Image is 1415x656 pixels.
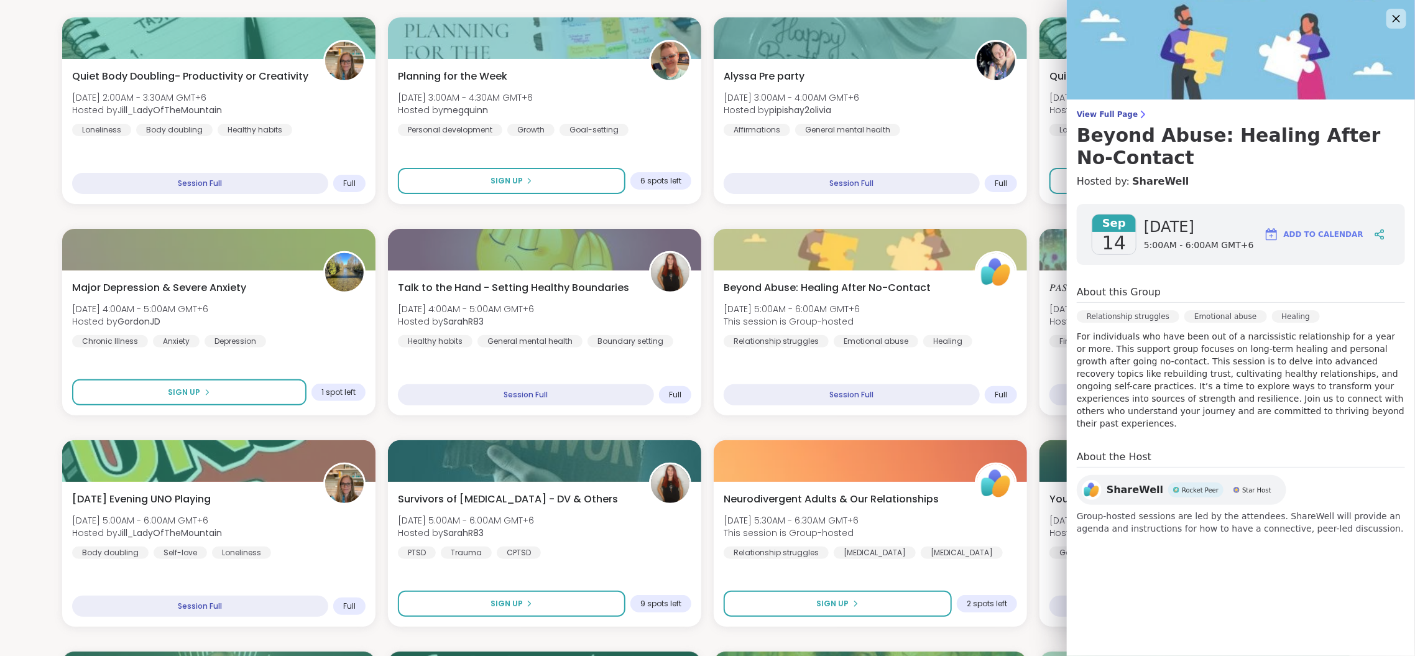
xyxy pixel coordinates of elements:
[1264,227,1279,242] img: ShareWell Logomark
[153,335,200,348] div: Anxiety
[560,124,629,136] div: Goal-setting
[1077,174,1405,189] h4: Hosted by:
[724,547,829,559] div: Relationship struggles
[1144,239,1254,252] span: 5:00AM - 6:00AM GMT+6
[168,387,201,398] span: Sign Up
[72,315,208,328] span: Hosted by
[1077,285,1161,300] h4: About this Group
[724,384,980,405] div: Session Full
[72,514,222,527] span: [DATE] 5:00AM - 6:00AM GMT+6
[1077,124,1405,169] h3: Beyond Abuse: Healing After No-Contact
[724,527,859,539] span: This session is Group-hosted
[1082,480,1102,500] img: ShareWell
[398,315,534,328] span: Hosted by
[834,335,918,348] div: Emotional abuse
[398,69,507,84] span: Planning for the Week
[398,303,534,315] span: [DATE] 4:00AM - 5:00AM GMT+6
[769,104,831,116] b: pipishay2olivia
[1102,232,1126,254] span: 14
[398,591,625,617] button: Sign Up
[72,91,222,104] span: [DATE] 2:00AM - 3:30AM GMT+6
[205,335,266,348] div: Depression
[651,253,689,292] img: SarahR83
[72,303,208,315] span: [DATE] 4:00AM - 5:00AM GMT+6
[1049,527,1184,539] span: Hosted by
[640,176,681,186] span: 6 spots left
[72,173,328,194] div: Session Full
[325,464,364,503] img: Jill_LadyOfTheMountain
[1077,109,1405,119] span: View Full Page
[497,547,541,559] div: CPTSD
[1107,483,1163,497] span: ShareWell
[136,124,213,136] div: Body doubling
[398,280,629,295] span: Talk to the Hand - Setting Healthy Boundaries
[443,104,488,116] b: megquinn
[1049,168,1284,194] button: Sign Up
[321,387,356,397] span: 1 spot left
[1049,384,1306,405] div: Session Full
[1184,310,1266,323] div: Emotional abuse
[72,69,308,84] span: Quiet Body Doubling- Productivity or Creativity
[398,514,534,527] span: [DATE] 5:00AM - 6:00AM GMT+6
[1049,280,1229,295] span: 𝑃𝐴𝑆𝑆𝐼𝑂𝑁 𝑃𝐴𝑅𝑇𝑌 LYSSA B DAY VERSION
[325,42,364,80] img: Jill_LadyOfTheMountain
[1049,315,1186,328] span: Hosted by
[343,601,356,611] span: Full
[72,492,211,507] span: [DATE] Evening UNO Playing
[218,124,292,136] div: Healthy habits
[1144,217,1254,237] span: [DATE]
[977,464,1015,503] img: ShareWell
[724,315,860,328] span: This session is Group-hosted
[1284,229,1363,240] span: Add to Calendar
[724,514,859,527] span: [DATE] 5:30AM - 6:30AM GMT+6
[212,547,271,559] div: Loneliness
[1049,547,1155,559] div: General mental health
[1049,104,1199,116] span: Hosted by
[995,178,1007,188] span: Full
[724,91,859,104] span: [DATE] 3:00AM - 4:00AM GMT+6
[588,335,673,348] div: Boundary setting
[325,253,364,292] img: GordonJD
[1077,330,1405,430] p: For individuals who have been out of a narcissistic relationship for a year or more. This support...
[118,527,222,539] b: Jill_LadyOfTheMountain
[72,104,222,116] span: Hosted by
[72,335,148,348] div: Chronic Illness
[724,104,859,116] span: Hosted by
[1182,486,1219,495] span: Rocket Peer
[1092,215,1136,232] span: Sep
[72,280,246,295] span: Major Depression & Severe Anxiety
[398,527,534,539] span: Hosted by
[398,335,472,348] div: Healthy habits
[977,253,1015,292] img: ShareWell
[724,492,939,507] span: Neurodivergent Adults & Our Relationships
[1173,487,1179,493] img: Rocket Peer
[343,178,356,188] span: Full
[507,124,555,136] div: Growth
[724,173,980,194] div: Session Full
[154,547,207,559] div: Self-love
[72,124,131,136] div: Loneliness
[1077,475,1286,505] a: ShareWellShareWellRocket PeerRocket PeerStar HostStar Host
[724,124,790,136] div: Affirmations
[669,390,681,400] span: Full
[72,379,307,405] button: Sign Up
[1258,219,1369,249] button: Add to Calendar
[1049,124,1108,136] div: Loneliness
[1049,91,1199,104] span: [DATE] 3:30AM - 5:00AM GMT+6
[921,547,1003,559] div: [MEDICAL_DATA]
[1049,492,1188,507] span: You Are Not Alone With This
[923,335,972,348] div: Healing
[967,599,1007,609] span: 2 spots left
[1242,486,1271,495] span: Star Host
[398,124,502,136] div: Personal development
[1049,303,1186,315] span: [DATE] 5:00AM - 6:00AM GMT+6
[118,315,160,328] b: GordonJD
[977,42,1015,80] img: pipishay2olivia
[477,335,583,348] div: General mental health
[1049,335,1131,348] div: Finding purpose
[72,547,149,559] div: Body doubling
[398,492,618,507] span: Survivors of [MEDICAL_DATA] - DV & Others
[1132,174,1189,189] a: ShareWell
[398,91,533,104] span: [DATE] 3:00AM - 4:30AM GMT+6
[72,527,222,539] span: Hosted by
